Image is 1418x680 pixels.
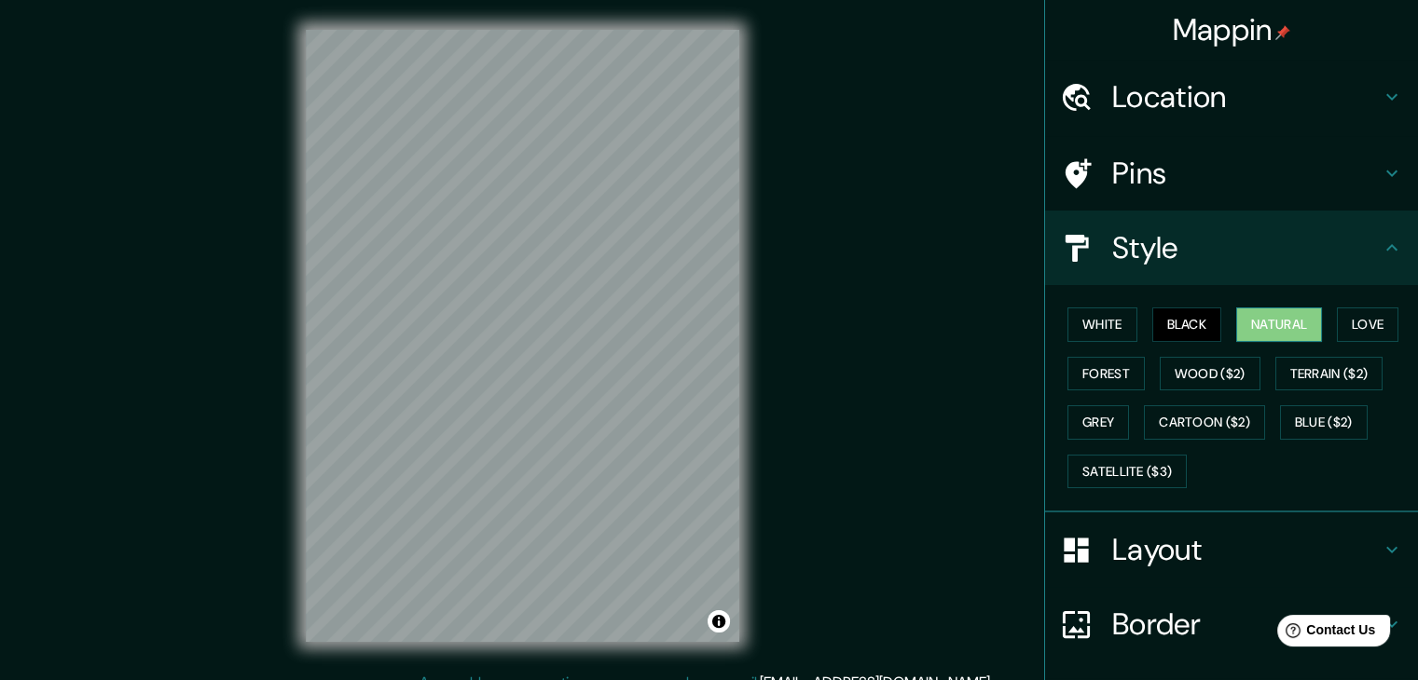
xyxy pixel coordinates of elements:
div: Layout [1045,512,1418,587]
h4: Border [1112,605,1381,643]
button: Love [1337,307,1398,342]
div: Border [1045,587,1418,661]
button: Natural [1236,307,1322,342]
button: Satellite ($3) [1067,455,1187,489]
button: Black [1152,307,1222,342]
h4: Pins [1112,155,1381,192]
h4: Location [1112,78,1381,116]
div: Style [1045,211,1418,285]
button: White [1067,307,1137,342]
button: Terrain ($2) [1275,357,1384,391]
button: Toggle attribution [708,610,730,632]
button: Blue ($2) [1280,405,1368,440]
h4: Style [1112,229,1381,266]
div: Pins [1045,136,1418,211]
iframe: Help widget launcher [1252,607,1397,660]
button: Cartoon ($2) [1144,405,1265,440]
button: Wood ($2) [1160,357,1260,391]
div: Location [1045,60,1418,134]
h4: Mappin [1173,11,1291,48]
img: pin-icon.png [1275,25,1290,40]
button: Forest [1067,357,1145,391]
button: Grey [1067,405,1129,440]
canvas: Map [306,30,739,642]
h4: Layout [1112,531,1381,568]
